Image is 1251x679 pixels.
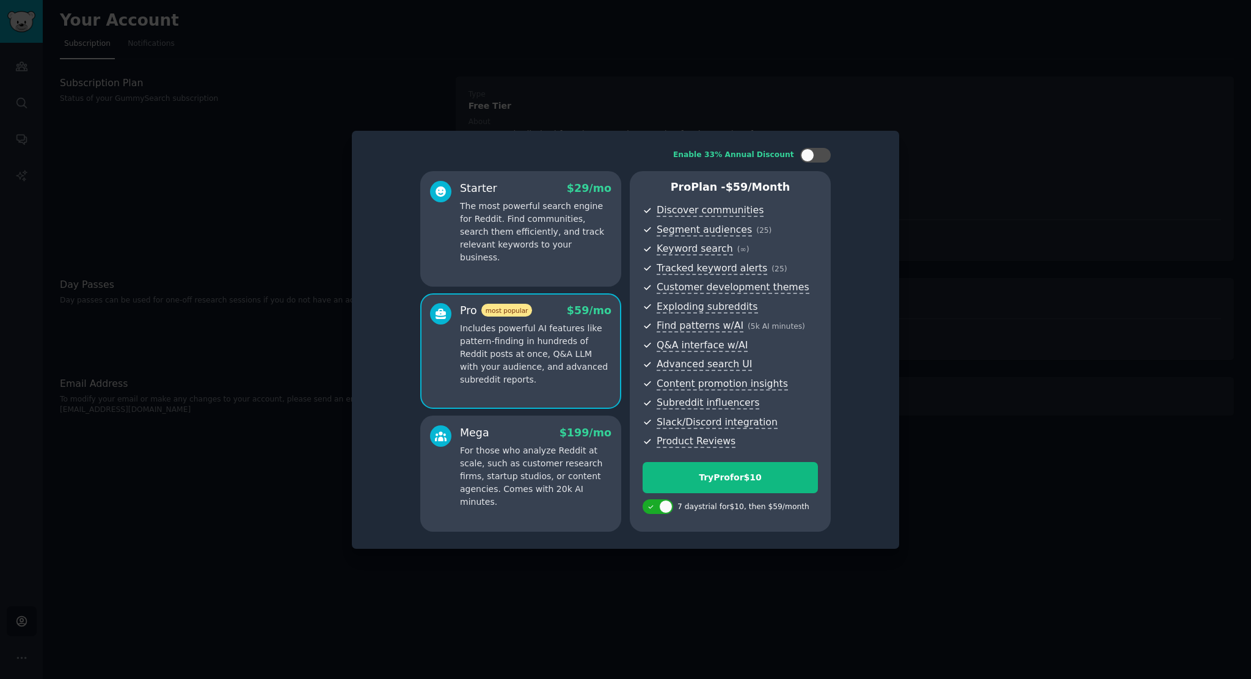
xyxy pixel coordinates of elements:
[657,358,752,371] span: Advanced search UI
[460,322,611,386] p: Includes powerful AI features like pattern-finding in hundreds of Reddit posts at once, Q&A LLM w...
[460,181,497,196] div: Starter
[657,435,735,448] span: Product Reviews
[756,226,771,235] span: ( 25 )
[460,303,532,318] div: Pro
[560,427,611,439] span: $ 199 /mo
[737,245,750,254] span: ( ∞ )
[643,180,818,195] p: Pro Plan -
[657,320,743,332] span: Find patterns w/AI
[460,200,611,264] p: The most powerful search engine for Reddit. Find communities, search them efficiently, and track ...
[657,397,759,409] span: Subreddit influencers
[726,181,790,193] span: $ 59 /month
[771,265,787,273] span: ( 25 )
[657,204,764,217] span: Discover communities
[748,322,805,331] span: ( 5k AI minutes )
[567,182,611,194] span: $ 29 /mo
[481,304,533,317] span: most popular
[643,462,818,493] button: TryProfor$10
[677,502,809,513] div: 7 days trial for $10 , then $ 59 /month
[657,262,767,275] span: Tracked keyword alerts
[657,224,752,237] span: Segment audiences
[657,281,809,294] span: Customer development themes
[460,444,611,508] p: For those who analyze Reddit at scale, such as customer research firms, startup studios, or conte...
[657,378,788,391] span: Content promotion insights
[643,471,817,484] div: Try Pro for $10
[657,301,757,314] span: Exploding subreddits
[673,150,794,161] div: Enable 33% Annual Discount
[567,304,611,317] span: $ 59 /mo
[657,243,733,255] span: Keyword search
[657,416,778,429] span: Slack/Discord integration
[460,425,489,441] div: Mega
[657,339,748,352] span: Q&A interface w/AI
